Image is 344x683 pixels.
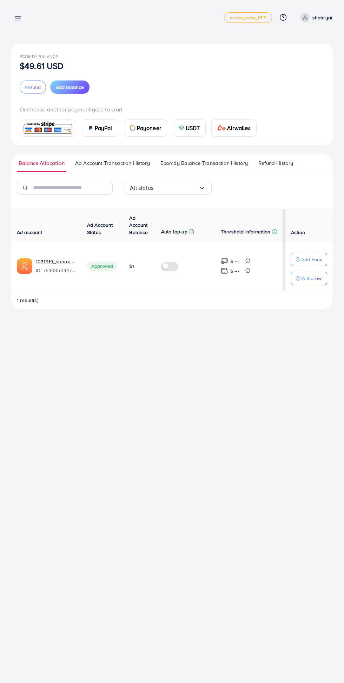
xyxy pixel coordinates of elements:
[137,124,161,132] span: Payoneer
[298,13,333,22] a: shahryar
[312,13,333,22] p: shahryar
[258,159,293,167] span: Refund History
[129,214,148,236] span: Ad Account Balance
[20,120,76,137] a: card
[36,267,76,274] span: ID: 7540350447681863698
[130,125,135,131] img: card
[173,119,206,137] a: cardUSDT
[17,258,32,274] img: ic-ads-acc.e4c84228.svg
[291,229,305,236] span: Action
[36,258,76,274] div: <span class='underline'>1031919_sharry mughal_1755624852344</span></br>7540350447681863698
[179,125,184,131] img: card
[36,258,76,265] a: 1031919_sharry mughal_1755624852344
[82,119,118,137] a: cardPayPal
[291,253,327,266] button: Add Fund
[87,221,113,236] span: Ad Account Status
[17,229,42,236] span: Ad account
[22,121,74,136] img: card
[20,62,64,70] p: $49.61 USD
[301,274,322,283] p: Withdraw
[130,182,153,193] span: All status
[230,257,239,265] p: $ ---
[87,262,117,271] span: Approved
[88,125,93,131] img: card
[50,80,90,94] button: Add balance
[25,84,41,91] span: Refund
[20,80,46,94] button: Refund
[301,255,323,264] p: Add Fund
[161,227,187,236] p: Auto top-up
[211,119,256,137] a: cardAirwallex
[291,272,327,285] button: Withdraw
[17,297,39,304] span: 1 result(s)
[160,159,248,167] span: Ecomdy Balance Transaction History
[230,267,239,275] p: $ ---
[227,124,250,132] span: Airwallex
[230,15,266,20] span: metap_oday_REF
[19,159,65,167] span: Balance Allocation
[20,53,58,59] span: Ecomdy Balance
[129,263,134,270] span: $1
[20,105,324,114] p: Or choose another payment gate to start
[314,651,339,678] iframe: Chat
[95,124,112,132] span: PayPal
[186,124,200,132] span: USDT
[221,267,228,275] img: top-up amount
[124,181,212,195] div: Search for option
[153,182,199,193] input: Search for option
[221,257,228,265] img: top-up amount
[217,125,226,131] img: card
[221,227,270,236] p: Threshold information
[124,119,167,137] a: cardPayoneer
[56,84,84,91] span: Add balance
[224,12,272,23] a: metap_oday_REF
[75,159,150,167] span: Ad Account Transaction History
